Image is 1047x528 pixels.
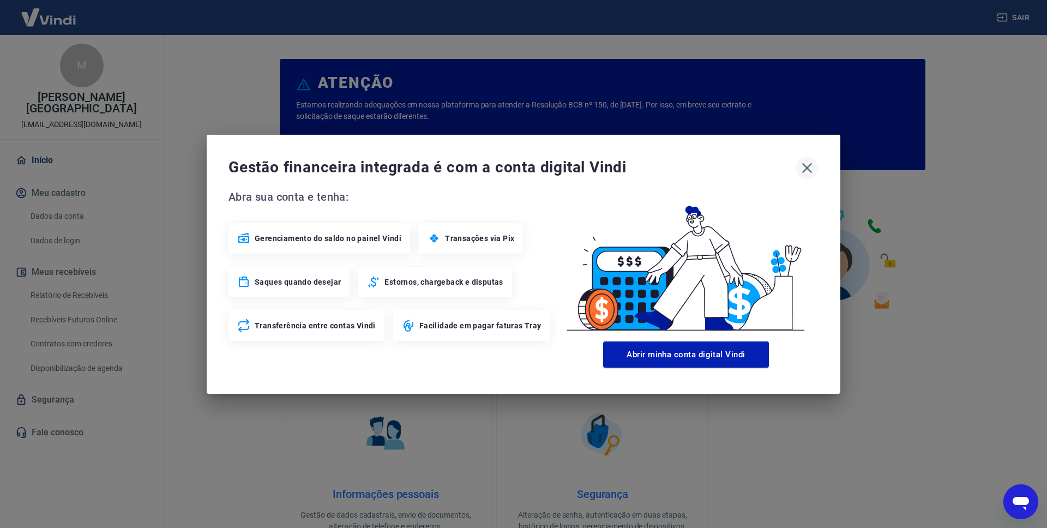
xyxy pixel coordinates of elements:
span: Saques quando desejar [255,277,341,287]
img: Good Billing [553,188,819,337]
span: Abra sua conta e tenha: [228,188,553,206]
span: Transferência entre contas Vindi [255,320,376,331]
button: Abrir minha conta digital Vindi [603,341,769,368]
span: Estornos, chargeback e disputas [384,277,503,287]
iframe: Botão para abrir a janela de mensagens [1003,484,1038,519]
span: Gestão financeira integrada é com a conta digital Vindi [228,157,796,178]
span: Facilidade em pagar faturas Tray [419,320,541,331]
span: Gerenciamento do saldo no painel Vindi [255,233,401,244]
span: Transações via Pix [445,233,514,244]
